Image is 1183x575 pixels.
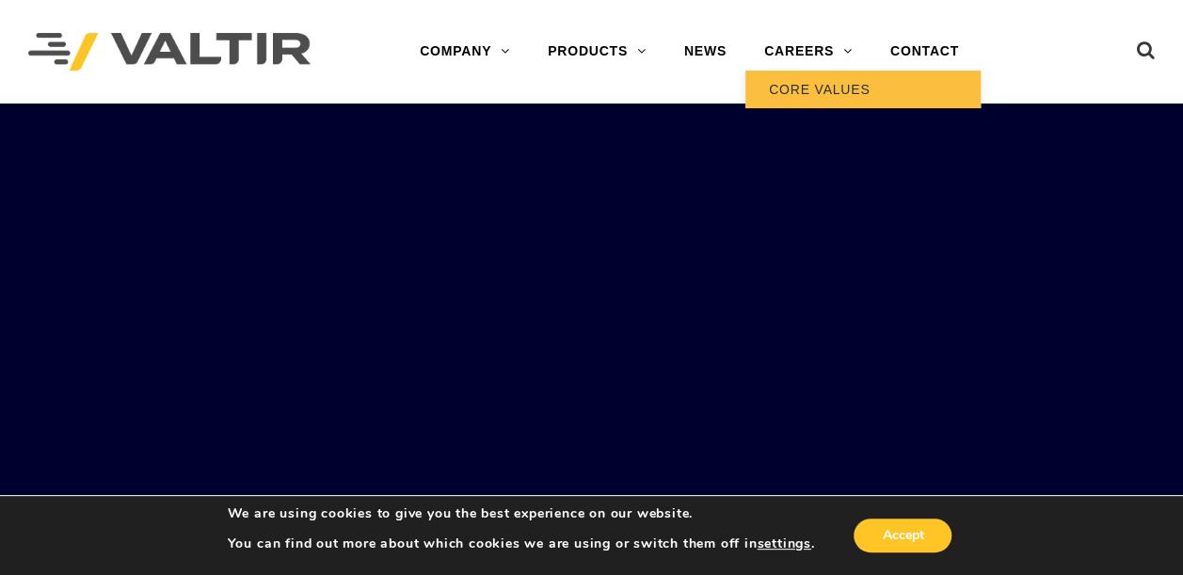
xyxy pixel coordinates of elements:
[28,33,311,72] img: Valtir
[665,33,745,71] a: NEWS
[745,71,981,108] a: CORE VALUES
[745,33,871,71] a: CAREERS
[529,33,665,71] a: PRODUCTS
[228,505,815,522] p: We are using cookies to give you the best experience on our website.
[871,33,978,71] a: CONTACT
[854,519,951,552] button: Accept
[228,535,815,552] p: You can find out more about which cookies we are using or switch them off in .
[401,33,529,71] a: COMPANY
[757,535,810,552] button: settings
